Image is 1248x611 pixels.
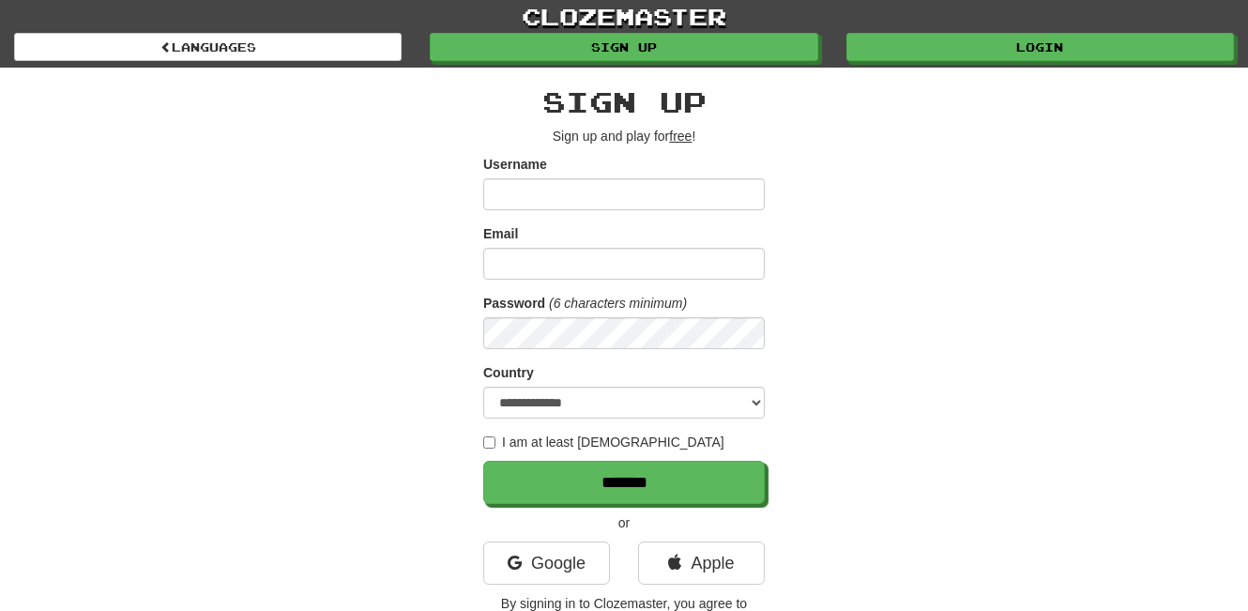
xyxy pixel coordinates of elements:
[638,542,765,585] a: Apple
[483,513,765,532] p: or
[549,296,687,311] em: (6 characters minimum)
[14,33,402,61] a: Languages
[430,33,817,61] a: Sign up
[483,363,534,382] label: Country
[483,433,724,451] label: I am at least [DEMOGRAPHIC_DATA]
[483,294,545,313] label: Password
[483,224,518,243] label: Email
[483,155,547,174] label: Username
[483,86,765,117] h2: Sign up
[483,542,610,585] a: Google
[669,129,692,144] u: free
[483,127,765,145] p: Sign up and play for !
[483,436,495,449] input: I am at least [DEMOGRAPHIC_DATA]
[846,33,1234,61] a: Login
